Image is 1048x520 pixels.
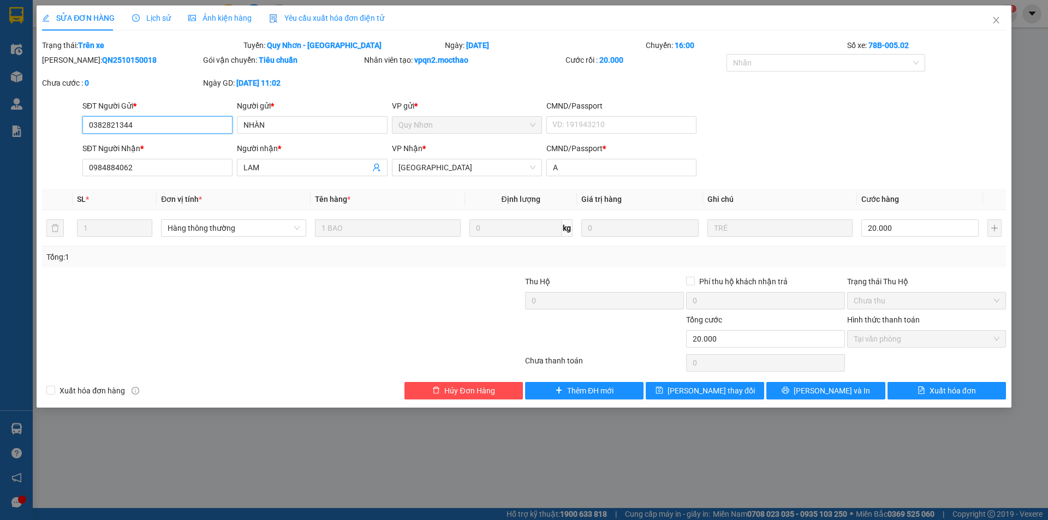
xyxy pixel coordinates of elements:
[695,276,792,288] span: Phí thu hộ khách nhận trả
[525,277,550,286] span: Thu Hộ
[102,56,157,64] b: QN2510150018
[668,385,755,397] span: [PERSON_NAME] thay đổi
[981,5,1011,36] button: Close
[161,195,202,204] span: Đơn vị tính
[599,56,623,64] b: 20.000
[847,276,1006,288] div: Trạng thái Thu Hộ
[42,77,201,89] div: Chưa cước :
[404,382,523,399] button: deleteHủy Đơn Hàng
[364,54,563,66] div: Nhân viên tạo:
[567,385,614,397] span: Thêm ĐH mới
[42,14,50,22] span: edit
[675,41,694,50] b: 16:00
[645,39,846,51] div: Chuyến:
[525,382,644,399] button: plusThêm ĐH mới
[546,142,696,154] div: CMND/Passport
[85,79,89,87] b: 0
[782,386,789,395] span: printer
[132,387,139,395] span: info-circle
[987,219,1002,237] button: plus
[46,219,64,237] button: delete
[686,315,722,324] span: Tổng cước
[82,100,233,112] div: SĐT Người Gửi
[502,195,540,204] span: Định lượng
[372,163,381,172] span: user-add
[188,14,252,22] span: Ảnh kiện hàng
[315,195,350,204] span: Tên hàng
[581,219,699,237] input: 0
[646,382,764,399] button: save[PERSON_NAME] thay đổi
[854,331,999,347] span: Tại văn phòng
[315,219,460,237] input: VD: Bàn, Ghế
[398,159,535,176] span: Tuy Hòa
[259,56,297,64] b: Tiêu chuẩn
[868,41,909,50] b: 78B-005.02
[242,39,444,51] div: Tuyến:
[918,386,925,395] span: file-text
[861,195,899,204] span: Cước hàng
[55,385,129,397] span: Xuất hóa đơn hàng
[77,195,86,204] span: SL
[267,41,382,50] b: Quy Nhơn - [GEOGRAPHIC_DATA]
[392,144,422,153] span: VP Nhận
[132,14,140,22] span: clock-circle
[432,386,440,395] span: delete
[847,315,920,324] label: Hình thức thanh toán
[565,54,724,66] div: Cước rồi :
[42,54,201,66] div: [PERSON_NAME]:
[581,195,622,204] span: Giá trị hàng
[188,14,196,22] span: picture
[546,100,696,112] div: CMND/Passport
[269,14,278,23] img: icon
[656,386,663,395] span: save
[466,41,489,50] b: [DATE]
[398,117,535,133] span: Quy Nhơn
[562,219,573,237] span: kg
[82,142,233,154] div: SĐT Người Nhận
[444,385,495,397] span: Hủy Đơn Hàng
[992,16,1001,25] span: close
[168,220,300,236] span: Hàng thông thường
[414,56,468,64] b: vpqn2.mocthao
[269,14,384,22] span: Yêu cầu xuất hóa đơn điện tử
[132,14,171,22] span: Lịch sử
[203,54,362,66] div: Gói vận chuyển:
[707,219,853,237] input: Ghi Chú
[203,77,362,89] div: Ngày GD:
[846,39,1007,51] div: Số xe:
[524,355,685,374] div: Chưa thanh toán
[854,292,999,309] span: Chưa thu
[41,39,242,51] div: Trạng thái:
[794,385,870,397] span: [PERSON_NAME] và In
[392,100,542,112] div: VP gửi
[78,41,104,50] b: Trên xe
[703,189,857,210] th: Ghi chú
[42,14,115,22] span: SỬA ĐƠN HÀNG
[237,100,387,112] div: Người gửi
[930,385,976,397] span: Xuất hóa đơn
[766,382,885,399] button: printer[PERSON_NAME] và In
[555,386,563,395] span: plus
[46,251,404,263] div: Tổng: 1
[444,39,645,51] div: Ngày:
[236,79,281,87] b: [DATE] 11:02
[237,142,387,154] div: Người nhận
[888,382,1006,399] button: file-textXuất hóa đơn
